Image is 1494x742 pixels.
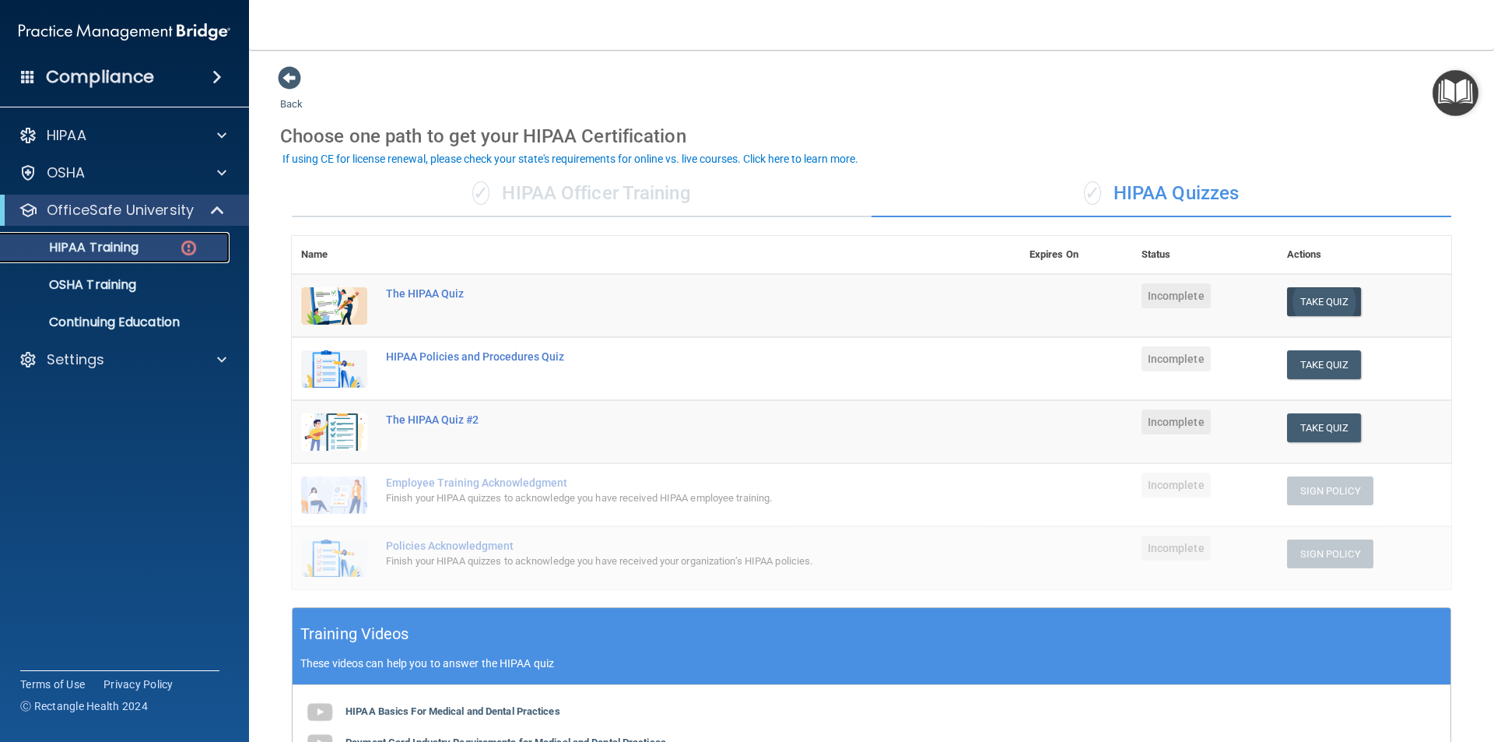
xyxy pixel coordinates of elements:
[20,698,148,714] span: Ⓒ Rectangle Health 2024
[47,201,194,220] p: OfficeSafe University
[47,126,86,145] p: HIPAA
[1142,473,1211,498] span: Incomplete
[386,476,942,489] div: Employee Training Acknowledgment
[19,126,226,145] a: HIPAA
[386,287,942,300] div: The HIPAA Quiz
[1142,410,1211,434] span: Incomplete
[179,238,198,258] img: danger-circle.6113f641.png
[386,413,942,426] div: The HIPAA Quiz #2
[280,114,1463,159] div: Choose one path to get your HIPAA Certification
[1225,631,1475,694] iframe: Drift Widget Chat Controller
[386,552,942,571] div: Finish your HIPAA quizzes to acknowledge you have received your organization’s HIPAA policies.
[282,153,858,164] div: If using CE for license renewal, please check your state's requirements for online vs. live cours...
[292,171,871,217] div: HIPAA Officer Training
[46,66,154,88] h4: Compliance
[292,236,377,274] th: Name
[1278,236,1451,274] th: Actions
[10,240,139,255] p: HIPAA Training
[19,350,226,369] a: Settings
[19,16,230,47] img: PMB logo
[1084,181,1101,205] span: ✓
[20,677,85,692] a: Terms of Use
[386,540,942,552] div: Policies Acknowledgment
[1020,236,1132,274] th: Expires On
[10,315,223,330] p: Continuing Education
[386,350,942,363] div: HIPAA Policies and Procedures Quiz
[10,277,136,293] p: OSHA Training
[1142,536,1211,561] span: Incomplete
[472,181,489,205] span: ✓
[871,171,1451,217] div: HIPAA Quizzes
[300,621,409,648] h5: Training Videos
[1287,476,1373,505] button: Sign Policy
[1287,540,1373,568] button: Sign Policy
[1142,346,1211,371] span: Incomplete
[386,489,942,508] div: Finish your HIPAA quizzes to acknowledge you have received HIPAA employee training.
[280,151,861,167] button: If using CE for license renewal, please check your state's requirements for online vs. live cours...
[1287,413,1362,442] button: Take Quiz
[280,79,303,110] a: Back
[1142,283,1211,308] span: Incomplete
[19,201,226,220] a: OfficeSafe University
[1287,350,1362,379] button: Take Quiz
[300,657,1443,670] p: These videos can help you to answer the HIPAA quiz
[1433,70,1478,116] button: Open Resource Center
[103,677,174,692] a: Privacy Policy
[1287,287,1362,316] button: Take Quiz
[19,164,226,182] a: OSHA
[47,164,86,182] p: OSHA
[47,350,104,369] p: Settings
[345,705,560,717] b: HIPAA Basics For Medical and Dental Practices
[304,697,335,728] img: gray_youtube_icon.38fcd6cc.png
[1132,236,1278,274] th: Status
